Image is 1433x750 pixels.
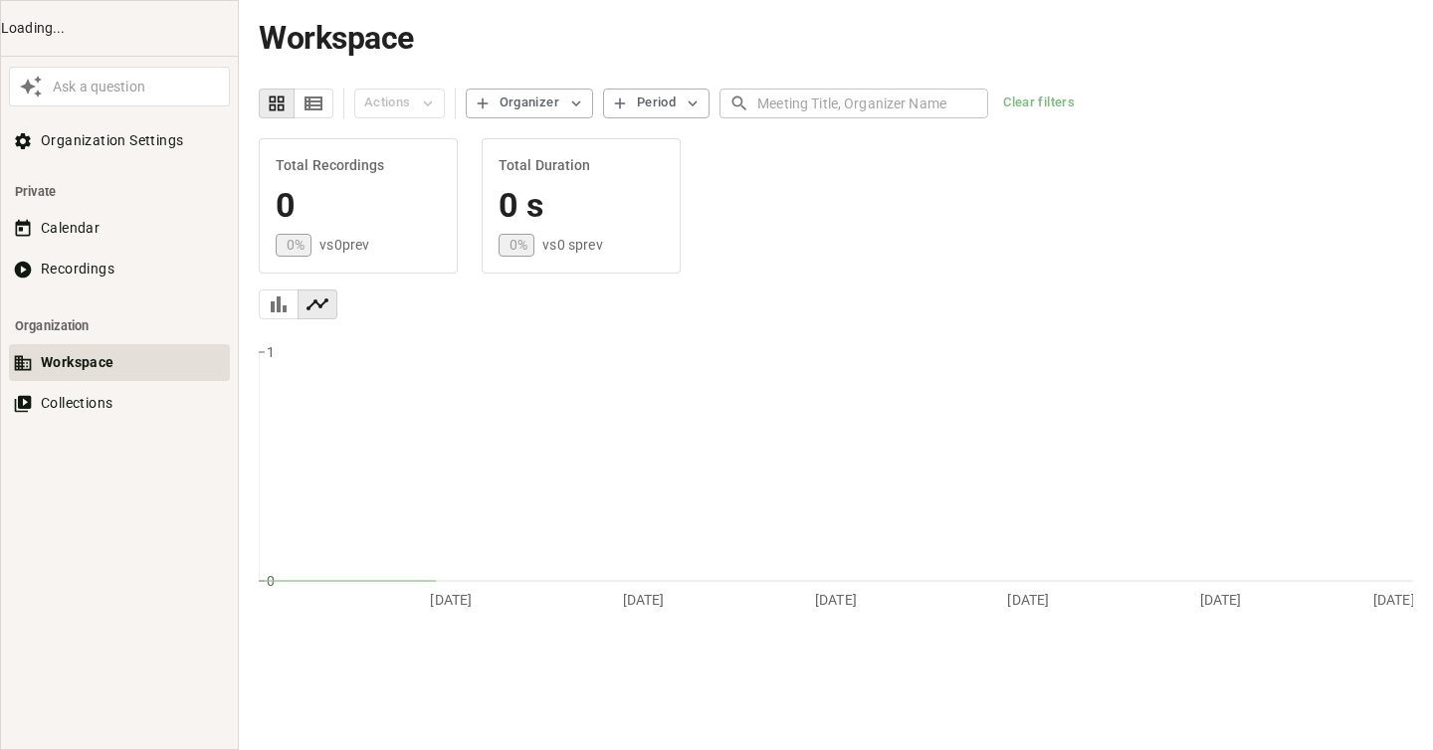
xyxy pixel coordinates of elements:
[603,89,710,118] button: Period
[9,210,230,247] button: Calendar
[267,572,275,588] tspan: 0
[430,591,472,607] tspan: [DATE]
[48,77,225,97] div: Ask a question
[259,20,1413,57] h1: Workspace
[9,251,230,287] button: Recordings
[276,155,441,177] h6: Total Recordings
[287,235,305,255] p: 0 %
[14,70,48,103] button: Awesile Icon
[998,89,1080,118] button: Clear filters
[637,92,676,114] div: Period
[9,307,230,344] li: Organization
[542,235,602,255] p: vs 0 s prev
[499,155,664,177] h6: Total Duration
[499,185,664,227] h4: 0 s
[815,591,857,607] tspan: [DATE]
[9,173,230,210] li: Private
[276,185,441,227] h4: 0
[9,122,230,159] button: Organization Settings
[1,18,238,39] div: Loading...
[267,343,275,359] tspan: 1
[623,591,665,607] tspan: [DATE]
[9,385,230,422] button: Collections
[319,235,369,255] p: vs 0 prev
[1200,591,1242,607] tspan: [DATE]
[510,235,527,255] p: 0 %
[466,89,593,118] button: Organizer
[1007,591,1049,607] tspan: [DATE]
[9,344,230,381] button: Workspace
[500,92,559,114] div: Organizer
[1373,591,1415,607] tspan: [DATE]
[757,85,988,121] input: Meeting Title, Organizer Name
